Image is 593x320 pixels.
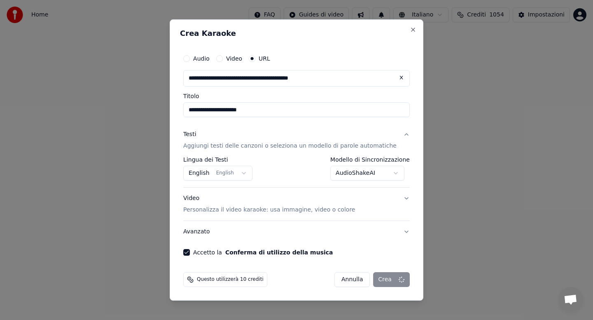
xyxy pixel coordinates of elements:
[183,157,410,187] div: TestiAggiungi testi delle canzoni o seleziona un modello di parole automatiche
[183,142,397,150] p: Aggiungi testi delle canzoni o seleziona un modello di parole automatiche
[225,249,333,255] button: Accetto la
[183,188,410,221] button: VideoPersonalizza il video karaoke: usa immagine, video o colore
[183,130,196,139] div: Testi
[180,30,413,37] h2: Crea Karaoke
[183,221,410,242] button: Avanzato
[259,56,270,61] label: URL
[334,272,370,287] button: Annulla
[183,157,252,162] label: Lingua dei Testi
[330,157,410,162] label: Modello di Sincronizzazione
[193,56,210,61] label: Audio
[183,206,355,214] p: Personalizza il video karaoke: usa immagine, video o colore
[183,124,410,157] button: TestiAggiungi testi delle canzoni o seleziona un modello di parole automatiche
[193,249,333,255] label: Accetto la
[226,56,242,61] label: Video
[183,194,355,214] div: Video
[197,276,264,283] span: Questo utilizzerà 10 crediti
[183,93,410,99] label: Titolo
